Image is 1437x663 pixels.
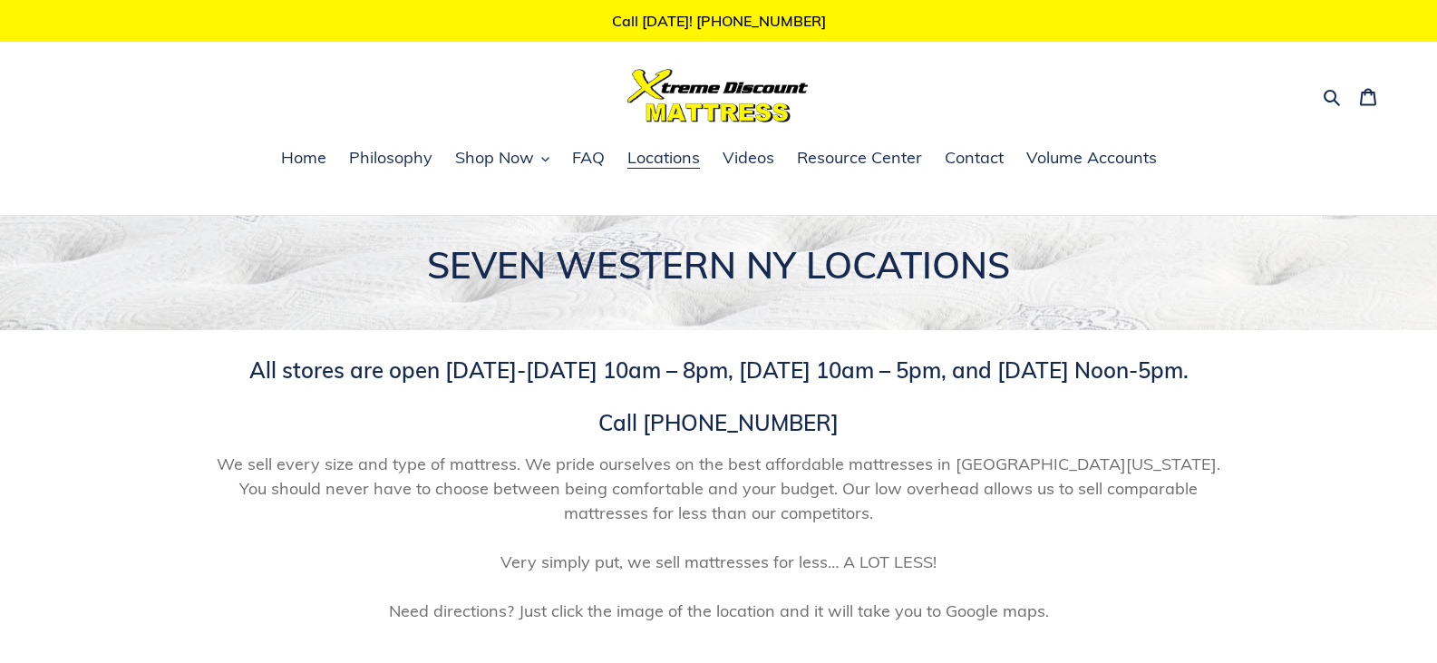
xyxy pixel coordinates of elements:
[797,147,922,169] span: Resource Center
[618,145,709,172] a: Locations
[945,147,1004,169] span: Contact
[627,69,809,122] img: Xtreme Discount Mattress
[788,145,931,172] a: Resource Center
[202,452,1236,623] span: We sell every size and type of mattress. We pride ourselves on the best affordable mattresses in ...
[281,147,326,169] span: Home
[572,147,605,169] span: FAQ
[455,147,534,169] span: Shop Now
[723,147,774,169] span: Videos
[563,145,614,172] a: FAQ
[627,147,700,169] span: Locations
[249,356,1189,436] span: All stores are open [DATE]-[DATE] 10am – 8pm, [DATE] 10am – 5pm, and [DATE] Noon-5pm. Call [PHONE...
[936,145,1013,172] a: Contact
[1026,147,1157,169] span: Volume Accounts
[446,145,558,172] button: Shop Now
[1017,145,1166,172] a: Volume Accounts
[427,242,1010,288] span: SEVEN WESTERN NY LOCATIONS
[272,145,335,172] a: Home
[349,147,432,169] span: Philosophy
[340,145,442,172] a: Philosophy
[714,145,783,172] a: Videos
